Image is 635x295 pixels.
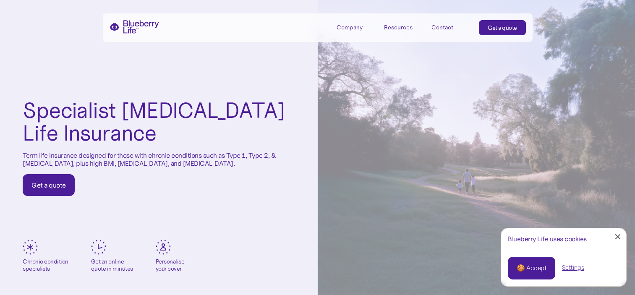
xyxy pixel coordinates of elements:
[508,257,555,279] a: 🍪 Accept
[384,24,413,31] div: Resources
[337,24,363,31] div: Company
[508,235,619,243] div: Blueberry Life uses cookies
[23,99,295,145] h1: Specialist [MEDICAL_DATA] Life Insurance
[517,264,546,273] div: 🍪 Accept
[91,258,133,272] div: Get an online quote in minutes
[23,151,295,167] p: Term life insurance designed for those with chronic conditions such as Type 1, Type 2, & [MEDICAL...
[562,264,584,272] a: Settings
[479,20,526,35] a: Get a quote
[31,181,66,189] div: Get a quote
[488,23,517,32] div: Get a quote
[23,174,75,196] a: Get a quote
[431,24,453,31] div: Contact
[23,258,68,272] div: Chronic condition specialists
[384,20,422,34] div: Resources
[609,228,626,245] a: Close Cookie Popup
[156,258,185,272] div: Personalise your cover
[431,20,469,34] a: Contact
[110,20,159,34] a: home
[337,20,374,34] div: Company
